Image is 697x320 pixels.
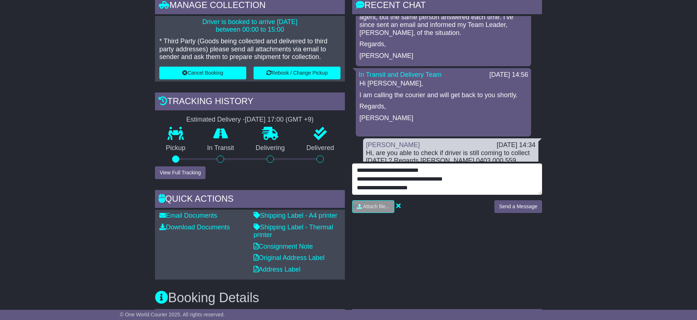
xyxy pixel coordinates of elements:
[245,144,296,152] p: Delivering
[254,266,300,273] a: Address Label
[497,141,535,149] div: [DATE] 14:34
[159,18,340,34] p: Driver is booked to arrive [DATE] between 00:00 to 15:00
[254,67,340,79] button: Rebook / Change Pickup
[359,91,527,99] p: I am calling the courier and will get back to you shortly.
[196,144,245,152] p: In Transit
[159,67,246,79] button: Cancel Booking
[155,116,345,124] div: Estimated Delivery -
[155,166,206,179] button: View Full Tracking
[254,224,333,239] a: Shipping Label - Thermal printer
[359,71,442,78] a: In Transit and Delivery Team
[159,37,340,61] p: * Third Party (Goods being collected and delivered to third party addresses) please send all atta...
[254,254,324,261] a: Original Address Label
[489,71,528,79] div: [DATE] 14:56
[120,312,225,317] span: © One World Courier 2025. All rights reserved.
[245,116,314,124] div: [DATE] 17:00 (GMT +9)
[359,52,527,60] p: [PERSON_NAME]
[366,149,535,165] div: Hi, are you able to check if driver is still coming to collect [DATE] ? Regards [PERSON_NAME] 040...
[159,224,230,231] a: Download Documents
[359,114,527,122] p: [PERSON_NAME]
[359,80,527,88] p: Hi [PERSON_NAME],
[359,103,527,111] p: Regards,
[359,40,527,48] p: Regards,
[155,92,345,112] div: Tracking history
[254,212,337,219] a: Shipping Label - A4 printer
[155,144,196,152] p: Pickup
[155,190,345,210] div: Quick Actions
[296,144,345,152] p: Delivered
[366,141,420,149] a: [PERSON_NAME]
[159,212,217,219] a: Email Documents
[254,243,313,250] a: Consignment Note
[155,291,542,305] h3: Booking Details
[494,200,542,213] button: Send a Message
